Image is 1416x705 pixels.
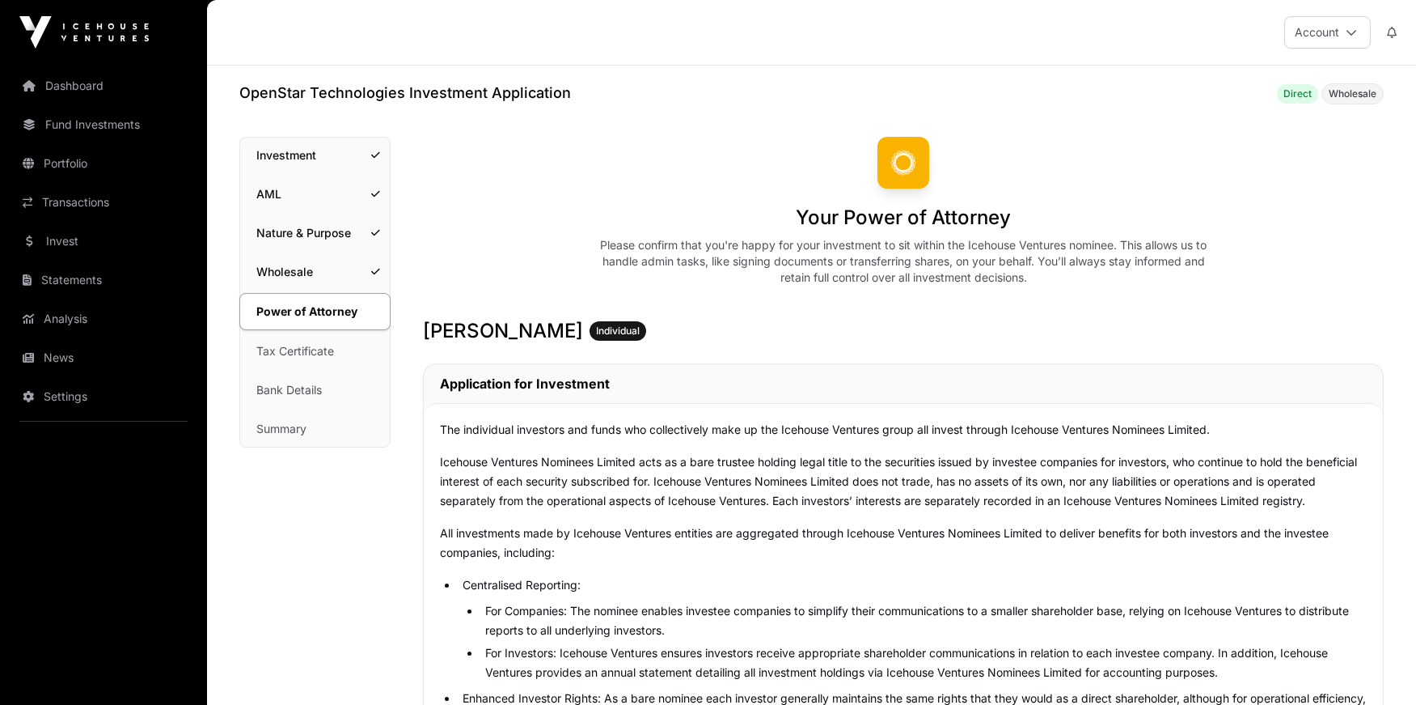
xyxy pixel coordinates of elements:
a: Portfolio [13,146,194,181]
a: Invest [13,223,194,259]
div: Please confirm that you're happy for your investment to sit within the Icehouse Ventures nominee.... [593,237,1214,286]
a: Analysis [13,301,194,337]
span: Individual [596,325,640,338]
a: Investment [240,138,390,173]
img: Icehouse Ventures Logo [19,16,149,49]
a: Nature & Purpose [240,215,390,251]
p: The individual investors and funds who collectively make up the Icehouse Ventures group all inves... [440,420,1367,440]
a: AML [240,176,390,212]
img: OpenStar Technologies [877,137,929,189]
h1: OpenStar Technologies Investment Application [239,82,571,104]
a: Bank Details [240,372,390,408]
a: Summary [240,411,390,447]
a: Transactions [13,185,194,220]
h3: [PERSON_NAME] [423,318,1384,344]
a: Tax Certificate [240,333,390,369]
li: For Companies: The nominee enables investee companies to simplify their communications to a small... [480,601,1367,640]
a: Wholesale [240,254,390,290]
li: For Investors: Icehouse Ventures ensures investors receive appropriate shareholder communications... [480,643,1367,682]
h2: Application for Investment [440,374,610,393]
p: Icehouse Ventures Nominees Limited acts as a bare trustee holding legal title to the securities i... [440,452,1367,511]
li: Centralised Reporting: [458,575,1367,682]
span: Wholesale [1329,87,1376,100]
button: Account [1284,16,1371,49]
a: Fund Investments [13,107,194,142]
a: Dashboard [13,68,194,104]
a: Statements [13,262,194,298]
a: News [13,340,194,376]
a: Power of Attorney [239,293,391,330]
a: Settings [13,379,194,414]
p: All investments made by Icehouse Ventures entities are aggregated through Icehouse Ventures Nomin... [440,524,1367,563]
span: Direct [1283,87,1312,100]
h1: Your Power of Attorney [796,205,1011,231]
